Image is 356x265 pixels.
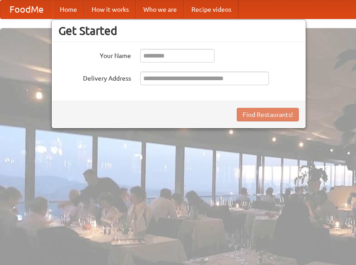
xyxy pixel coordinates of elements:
[136,0,184,19] a: Who we are
[0,0,53,19] a: FoodMe
[59,49,131,60] label: Your Name
[59,72,131,83] label: Delivery Address
[184,0,239,19] a: Recipe videos
[59,24,299,38] h3: Get Started
[53,0,84,19] a: Home
[237,108,299,121] button: Find Restaurants!
[84,0,136,19] a: How it works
